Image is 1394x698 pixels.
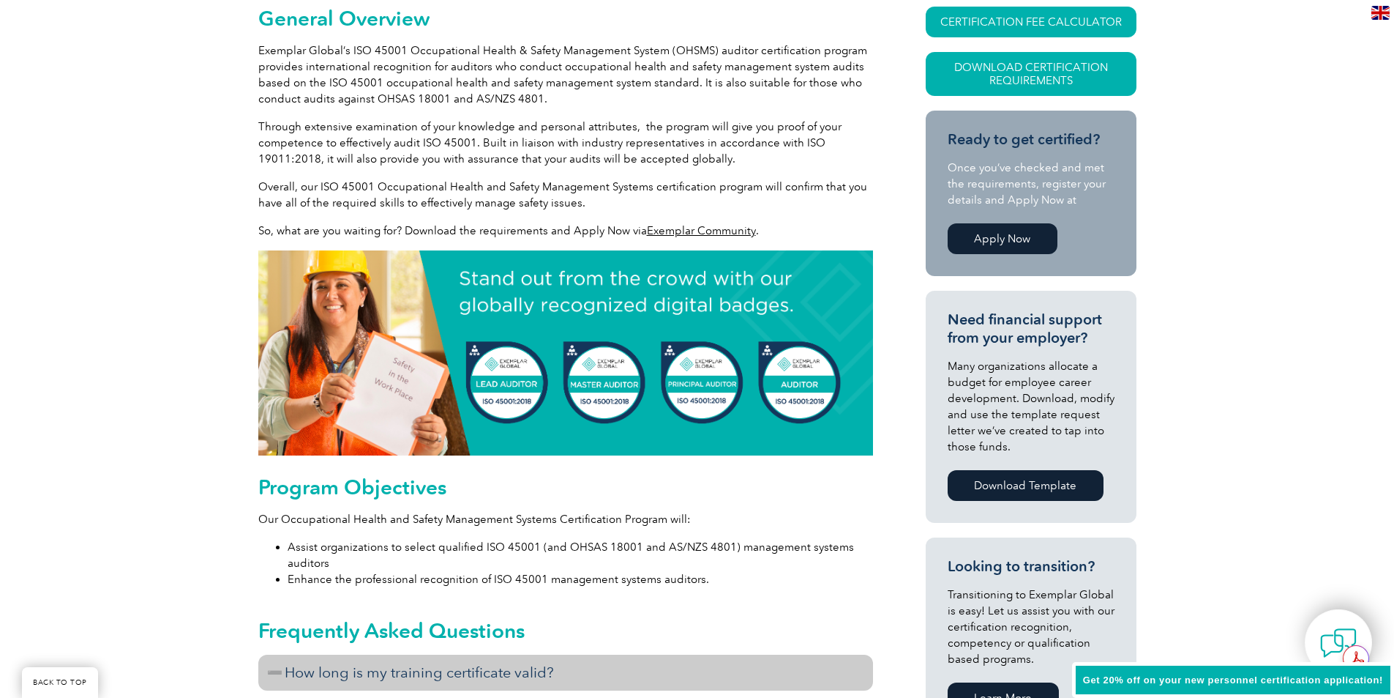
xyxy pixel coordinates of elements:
[288,539,873,571] li: Assist organizations to select qualified ISO 45001 (and OHSAS 18001 and AS/NZS 4801) management s...
[22,667,98,698] a: BACK TO TOP
[258,7,873,30] h2: General Overview
[926,52,1136,96] a: Download Certification Requirements
[258,655,873,691] h3: How long is my training certificate valid?
[1320,625,1357,661] img: contact-chat.png
[258,42,873,107] p: Exemplar Global’s ISO 45001 Occupational Health & Safety Management System (OHSMS) auditor certif...
[1083,675,1383,686] span: Get 20% off on your new personnel certification application!
[258,223,873,239] p: So, what are you waiting for? Download the requirements and Apply Now via .
[948,130,1114,149] h3: Ready to get certified?
[948,358,1114,455] p: Many organizations allocate a budget for employee career development. Download, modify and use th...
[258,250,873,456] img: digital badge
[948,160,1114,208] p: Once you’ve checked and met the requirements, register your details and Apply Now at
[948,223,1057,254] a: Apply Now
[288,571,873,587] li: Enhance the professional recognition of ISO 45001 management systems auditors.
[258,179,873,211] p: Overall, our ISO 45001 Occupational Health and Safety Management Systems certification program wi...
[948,587,1114,667] p: Transitioning to Exemplar Global is easy! Let us assist you with our certification recognition, c...
[258,475,873,499] h2: Program Objectives
[948,311,1114,347] h3: Need financial support from your employer?
[948,557,1114,576] h3: Looking to transition?
[948,470,1103,501] a: Download Template
[258,619,873,642] h2: Frequently Asked Questions
[647,224,756,237] a: Exemplar Community
[258,119,873,167] p: Through extensive examination of your knowledge and personal attributes, the program will give yo...
[926,7,1136,37] a: CERTIFICATION FEE CALCULATOR
[1371,6,1390,20] img: en
[258,511,873,527] p: Our Occupational Health and Safety Management Systems Certification Program will:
